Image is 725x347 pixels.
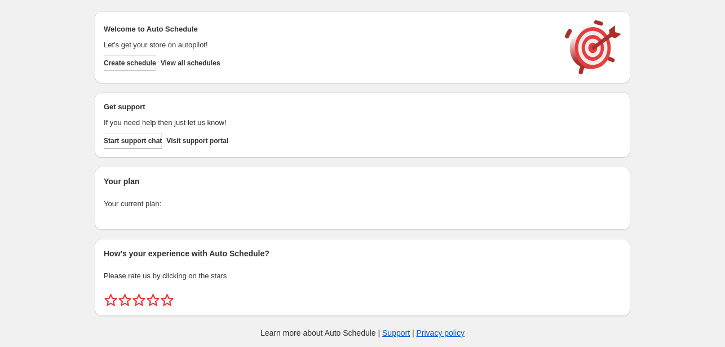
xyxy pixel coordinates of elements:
[104,133,162,149] a: Start support chat
[104,24,554,35] h2: Welcome to Auto Schedule
[161,55,220,71] button: View all schedules
[104,117,554,128] p: If you need help then just let us know!
[161,59,220,68] span: View all schedules
[104,101,554,113] h2: Get support
[104,176,621,187] h2: Your plan
[104,59,156,68] span: Create schedule
[260,327,465,339] p: Learn more about Auto Schedule | |
[104,248,621,259] h2: How's your experience with Auto Schedule?
[104,136,162,145] span: Start support chat
[417,328,465,337] a: Privacy policy
[104,55,156,71] button: Create schedule
[104,198,621,210] p: Your current plan:
[104,270,621,282] p: Please rate us by clicking on the stars
[104,39,554,51] p: Let's get your store on autopilot!
[166,133,228,149] a: Visit support portal
[166,136,228,145] span: Visit support portal
[382,328,410,337] a: Support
